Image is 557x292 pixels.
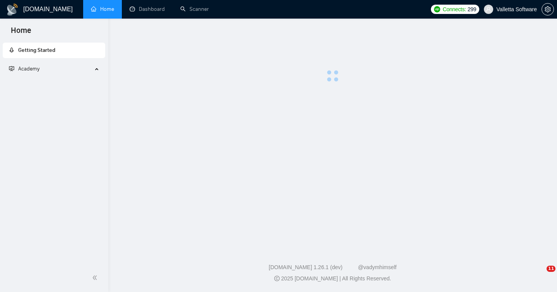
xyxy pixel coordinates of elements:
[434,6,440,12] img: upwork-logo.png
[542,3,554,15] button: setting
[269,264,343,270] a: [DOMAIN_NAME] 1.26.1 (dev)
[3,43,105,58] li: Getting Started
[443,5,466,14] span: Connects:
[114,275,551,283] div: 2025 [DOMAIN_NAME] | All Rights Reserved.
[6,3,19,16] img: logo
[91,6,114,12] a: homeHome
[18,47,55,53] span: Getting Started
[130,6,165,12] a: dashboardDashboard
[9,66,14,71] span: fund-projection-screen
[542,6,554,12] a: setting
[9,65,39,72] span: Academy
[358,264,396,270] a: @vadymhimself
[468,5,476,14] span: 299
[5,25,38,41] span: Home
[180,6,209,12] a: searchScanner
[92,274,100,282] span: double-left
[18,65,39,72] span: Academy
[274,276,280,281] span: copyright
[547,266,555,272] span: 11
[531,266,549,284] iframe: Intercom live chat
[486,7,491,12] span: user
[9,47,14,53] span: rocket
